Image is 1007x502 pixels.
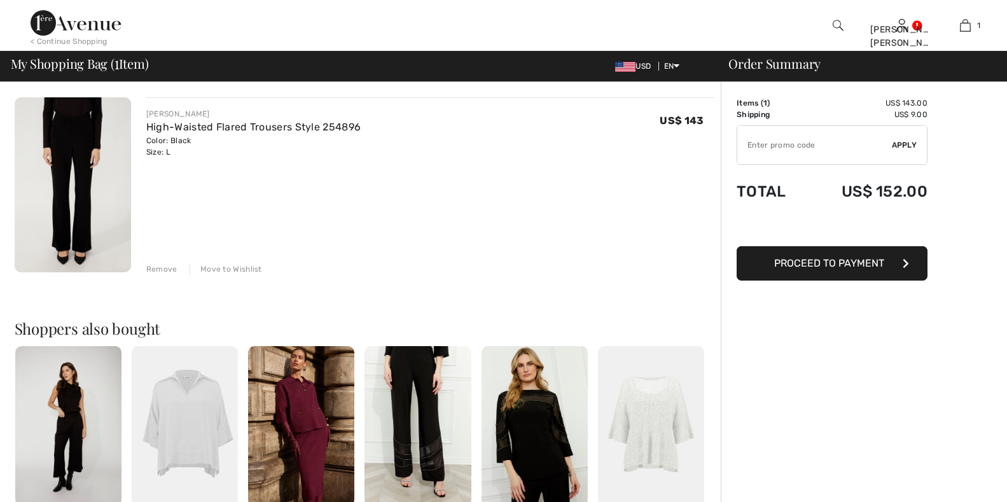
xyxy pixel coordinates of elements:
[146,108,361,120] div: [PERSON_NAME]
[763,99,767,108] span: 1
[146,135,361,158] div: Color: Black Size: L
[737,170,806,213] td: Total
[892,139,917,151] span: Apply
[977,20,980,31] span: 1
[833,18,844,33] img: search the website
[15,321,714,336] h2: Shoppers also bought
[190,263,262,275] div: Move to Wishlist
[615,62,656,71] span: USD
[11,57,149,70] span: My Shopping Bag ( Item)
[960,18,971,33] img: My Bag
[146,121,361,133] a: High-Waisted Flared Trousers Style 254896
[806,170,927,213] td: US$ 152.00
[934,18,996,33] a: 1
[737,213,927,242] iframe: PayPal
[806,97,927,109] td: US$ 143.00
[896,19,907,31] a: Sign In
[31,36,108,47] div: < Continue Shopping
[115,54,119,71] span: 1
[737,109,806,120] td: Shipping
[806,109,927,120] td: US$ 9.00
[31,10,121,36] img: 1ère Avenue
[737,97,806,109] td: Items ( )
[15,97,131,272] img: High-Waisted Flared Trousers Style 254896
[774,257,884,269] span: Proceed to Payment
[660,115,704,127] span: US$ 143
[615,62,635,72] img: US Dollar
[737,126,892,164] input: Promo code
[737,246,927,281] button: Proceed to Payment
[713,57,999,70] div: Order Summary
[146,263,177,275] div: Remove
[870,23,933,50] div: [PERSON_NAME] [PERSON_NAME]
[896,18,907,33] img: My Info
[664,62,680,71] span: EN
